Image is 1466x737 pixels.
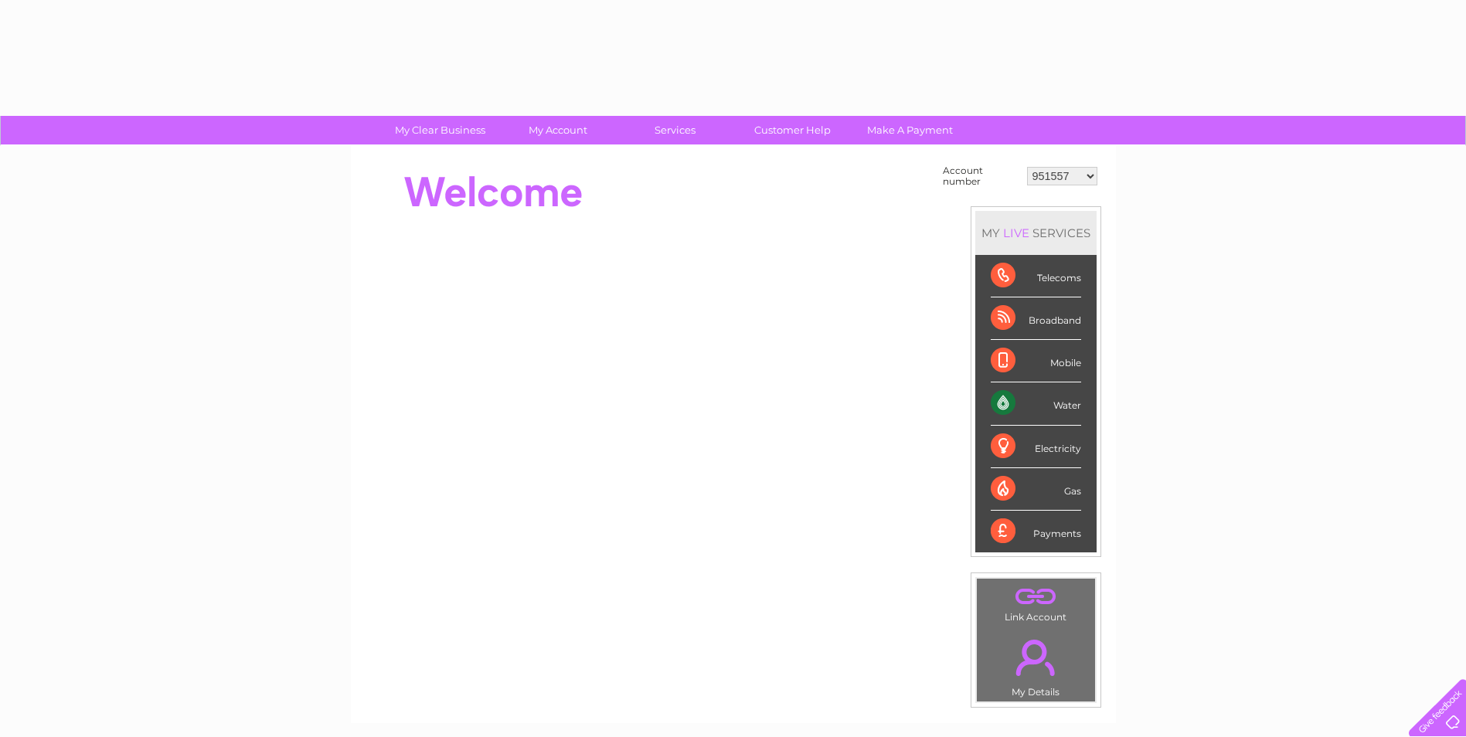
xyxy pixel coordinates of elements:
div: LIVE [1000,226,1032,240]
a: Services [611,116,739,144]
a: . [981,630,1091,684]
div: Payments [991,511,1081,552]
a: Customer Help [729,116,856,144]
a: Make A Payment [846,116,974,144]
td: Account number [939,161,1023,191]
a: My Account [494,116,621,144]
div: Broadband [991,297,1081,340]
div: Electricity [991,426,1081,468]
div: Water [991,382,1081,425]
div: Gas [991,468,1081,511]
a: My Clear Business [376,116,504,144]
div: Mobile [991,340,1081,382]
td: My Details [976,627,1096,702]
div: Telecoms [991,255,1081,297]
a: . [981,582,1091,610]
td: Link Account [976,578,1096,627]
div: MY SERVICES [975,211,1097,255]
